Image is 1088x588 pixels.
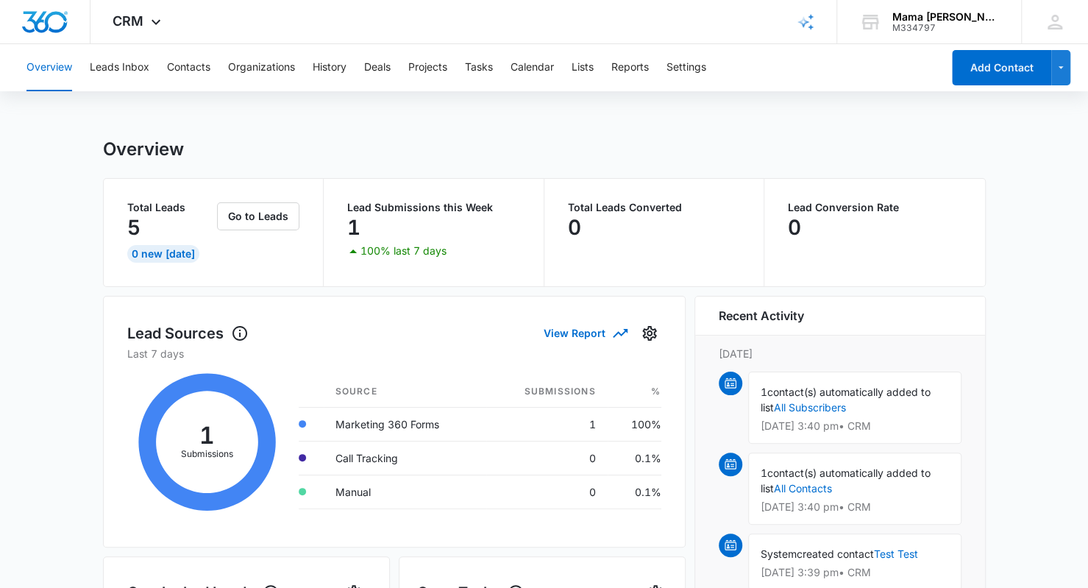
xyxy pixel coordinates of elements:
[608,475,661,509] td: 0.1%
[127,216,141,239] p: 5
[608,441,661,475] td: 0.1%
[360,246,447,256] p: 100% last 7 days
[113,13,143,29] span: CRM
[761,467,767,479] span: 1
[486,475,608,509] td: 0
[774,482,832,495] a: All Contacts
[761,386,767,398] span: 1
[611,44,649,91] button: Reports
[608,376,661,408] th: %
[324,407,486,441] td: Marketing 360 Forms
[511,44,554,91] button: Calendar
[608,407,661,441] td: 100%
[364,44,391,91] button: Deals
[797,548,874,560] span: created contact
[408,44,447,91] button: Projects
[774,401,846,414] a: All Subscribers
[666,44,706,91] button: Settings
[26,44,72,91] button: Overview
[127,346,661,361] p: Last 7 days
[572,44,594,91] button: Lists
[324,475,486,509] td: Manual
[544,320,626,346] button: View Report
[347,216,360,239] p: 1
[347,202,520,213] p: Lead Submissions this Week
[892,23,1000,33] div: account id
[324,441,486,475] td: Call Tracking
[313,44,346,91] button: History
[324,376,486,408] th: Source
[217,202,299,230] button: Go to Leads
[167,44,210,91] button: Contacts
[761,386,931,414] span: contact(s) automatically added to list
[788,216,801,239] p: 0
[761,567,949,578] p: [DATE] 3:39 pm • CRM
[568,216,581,239] p: 0
[217,210,299,222] a: Go to Leads
[761,502,949,512] p: [DATE] 3:40 pm • CRM
[486,441,608,475] td: 0
[788,202,961,213] p: Lead Conversion Rate
[127,202,215,213] p: Total Leads
[127,322,249,344] h1: Lead Sources
[761,467,931,495] span: contact(s) automatically added to list
[486,407,608,441] td: 1
[892,11,1000,23] div: account name
[127,245,199,263] div: 0 New [DATE]
[874,548,918,560] a: Test Test
[90,44,149,91] button: Leads Inbox
[761,548,797,560] span: System
[486,376,608,408] th: Submissions
[568,202,741,213] p: Total Leads Converted
[719,307,804,325] h6: Recent Activity
[719,346,961,361] p: [DATE]
[228,44,295,91] button: Organizations
[952,50,1051,85] button: Add Contact
[638,322,661,345] button: Settings
[761,421,949,431] p: [DATE] 3:40 pm • CRM
[465,44,493,91] button: Tasks
[103,138,184,160] h1: Overview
